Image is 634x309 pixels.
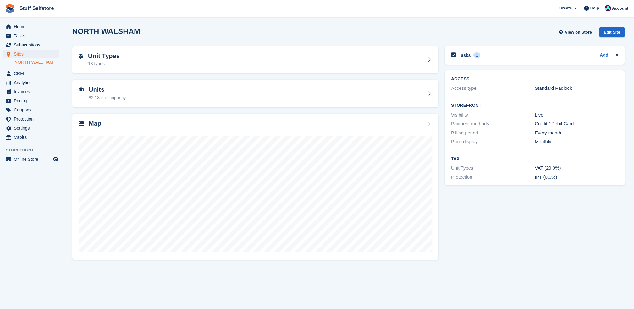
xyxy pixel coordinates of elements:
[3,69,59,78] a: menu
[451,156,618,161] h2: Tax
[89,120,101,127] h2: Map
[599,27,625,40] a: Edit Site
[451,129,535,137] div: Billing period
[72,27,140,35] h2: NORTH WALSHAM
[14,87,52,96] span: Invoices
[3,155,59,164] a: menu
[14,78,52,87] span: Analytics
[52,155,59,163] a: Preview store
[79,121,84,126] img: map-icn-33ee37083ee616e46c38cad1a60f524a97daa1e2b2c8c0bc3eb3415660979fc1.svg
[451,77,618,82] h2: ACCESS
[14,155,52,164] span: Online Store
[451,138,535,145] div: Price display
[559,5,572,11] span: Create
[72,80,438,107] a: Units 82.18% occupancy
[5,4,14,13] img: stora-icon-8386f47178a22dfd0bd8f6a31ec36ba5ce8667c1dd55bd0f319d3a0aa187defe.svg
[590,5,599,11] span: Help
[14,133,52,142] span: Capital
[14,69,52,78] span: CRM
[3,124,59,133] a: menu
[3,22,59,31] a: menu
[72,46,438,74] a: Unit Types 18 types
[535,129,618,137] div: Every month
[3,41,59,49] a: menu
[3,133,59,142] a: menu
[565,29,592,35] span: View on Store
[535,174,618,181] div: IPT (0.0%)
[605,5,611,11] img: Simon Gardner
[17,3,56,14] a: Stuff Selfstore
[535,165,618,172] div: VAT (20.0%)
[473,52,481,58] div: 1
[89,95,126,101] div: 82.18% occupancy
[459,52,471,58] h2: Tasks
[14,50,52,58] span: Sites
[14,41,52,49] span: Subscriptions
[451,165,535,172] div: Unit Types
[88,61,120,67] div: 18 types
[3,31,59,40] a: menu
[612,5,628,12] span: Account
[14,96,52,105] span: Pricing
[451,85,535,92] div: Access type
[14,59,59,65] a: NORTH WALSHAM
[3,87,59,96] a: menu
[14,22,52,31] span: Home
[535,111,618,119] div: Live
[79,87,84,92] img: unit-icn-7be61d7bf1b0ce9d3e12c5938cc71ed9869f7b940bace4675aadf7bd6d80202e.svg
[600,52,608,59] a: Add
[451,111,535,119] div: Visibility
[535,85,618,92] div: Standard Padlock
[72,114,438,260] a: Map
[451,120,535,127] div: Payment methods
[6,147,63,153] span: Storefront
[14,115,52,123] span: Protection
[14,31,52,40] span: Tasks
[3,96,59,105] a: menu
[3,78,59,87] a: menu
[3,50,59,58] a: menu
[451,103,618,108] h2: Storefront
[88,52,120,60] h2: Unit Types
[3,115,59,123] a: menu
[14,124,52,133] span: Settings
[558,27,594,37] a: View on Store
[79,54,83,59] img: unit-type-icn-2b2737a686de81e16bb02015468b77c625bbabd49415b5ef34ead5e3b44a266d.svg
[14,106,52,114] span: Coupons
[599,27,625,37] div: Edit Site
[535,138,618,145] div: Monthly
[89,86,126,93] h2: Units
[451,174,535,181] div: Protection
[535,120,618,127] div: Credit / Debit Card
[3,106,59,114] a: menu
